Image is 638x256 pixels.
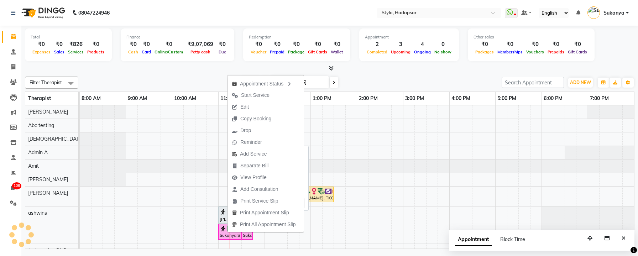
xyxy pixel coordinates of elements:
[28,109,68,115] span: [PERSON_NAME]
[249,49,268,54] span: Voucher
[524,49,546,54] span: Vouchers
[240,115,271,122] span: Copy Booking
[306,49,329,54] span: Gift Cards
[450,93,472,104] a: 4:00 PM
[240,150,267,158] span: Add Service
[240,174,267,181] span: View Profile
[389,49,412,54] span: Upcoming
[241,92,270,99] span: Start Service
[28,176,68,183] span: [PERSON_NAME]
[389,40,412,48] div: 3
[85,40,106,48] div: ₹0
[140,40,153,48] div: ₹0
[524,40,546,48] div: ₹0
[126,34,229,40] div: Finance
[365,49,389,54] span: Completed
[31,49,52,54] span: Expenses
[249,40,268,48] div: ₹0
[28,149,48,156] span: Admin A
[502,77,564,88] input: Search Appointment
[570,80,591,85] span: ADD NEW
[268,40,286,48] div: ₹0
[28,163,39,169] span: Amit
[28,95,51,101] span: Therapist
[433,40,453,48] div: 0
[603,9,624,17] span: Sukanya
[217,49,228,54] span: Due
[286,49,306,54] span: Package
[66,49,85,54] span: Services
[189,49,212,54] span: Petty cash
[566,49,589,54] span: Gift Cards
[496,49,524,54] span: Memberships
[216,40,229,48] div: ₹0
[311,93,333,104] a: 1:00 PM
[240,103,249,111] span: Edit
[240,197,278,205] span: Print Service Slip
[546,49,566,54] span: Prepaids
[28,122,54,129] span: Abc testing
[153,40,185,48] div: ₹0
[546,40,566,48] div: ₹0
[329,40,345,48] div: ₹0
[455,233,492,246] span: Appointment
[496,40,524,48] div: ₹0
[126,49,140,54] span: Cash
[618,233,629,244] button: Close
[587,6,600,19] img: Sukanya
[286,40,306,48] div: ₹0
[140,49,153,54] span: Card
[588,93,611,104] a: 7:00 PM
[126,93,149,104] a: 9:00 AM
[66,40,85,48] div: ₹826
[542,93,564,104] a: 6:00 PM
[433,49,453,54] span: No show
[85,49,106,54] span: Products
[28,136,84,142] span: [DEMOGRAPHIC_DATA]
[219,208,263,223] div: [PERSON_NAME], TK06, 11:00 AM-12:00 PM, Lotus Facial
[496,93,518,104] a: 5:00 PM
[500,236,525,242] span: Block Time
[185,40,216,48] div: ₹9,07,069
[31,34,106,40] div: Total
[329,49,345,54] span: Wallet
[365,34,453,40] div: Appointment
[249,34,345,40] div: Redemption
[12,182,21,189] span: 108
[357,93,380,104] a: 2:00 PM
[412,40,433,48] div: 4
[126,40,140,48] div: ₹0
[28,190,68,196] span: [PERSON_NAME]
[232,81,237,87] img: apt_status.png
[153,49,185,54] span: Online/Custom
[228,77,304,89] div: Appointment Status
[240,209,289,216] span: Print Appointment Slip
[412,49,433,54] span: Ongoing
[232,222,237,227] img: printall.png
[240,139,262,146] span: Reminder
[28,247,67,254] span: Automation DND
[566,40,589,48] div: ₹0
[365,40,389,48] div: 2
[288,188,333,201] div: [PERSON_NAME], TK02, 12:30 PM-01:30 PM, Lotus Facial
[240,221,296,228] span: Print All Appointment Slip
[474,40,496,48] div: ₹0
[240,186,278,193] span: Add Consultation
[172,93,198,104] a: 10:00 AM
[219,93,244,104] a: 11:00 AM
[28,210,47,216] span: ashwins
[403,93,426,104] a: 3:00 PM
[232,151,237,157] img: add-service.png
[30,79,62,85] span: Filter Therapist
[268,49,286,54] span: Prepaid
[306,40,329,48] div: ₹0
[240,127,251,134] span: Drop
[232,210,237,215] img: printapt.png
[568,78,593,88] button: ADD NEW
[18,3,67,23] img: logo
[219,225,240,239] div: Sukanya Spa, TK08, 11:00 AM-11:30 AM, [PERSON_NAME] Facial
[80,93,103,104] a: 8:00 AM
[31,40,52,48] div: ₹0
[2,182,19,194] a: 108
[474,49,496,54] span: Packages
